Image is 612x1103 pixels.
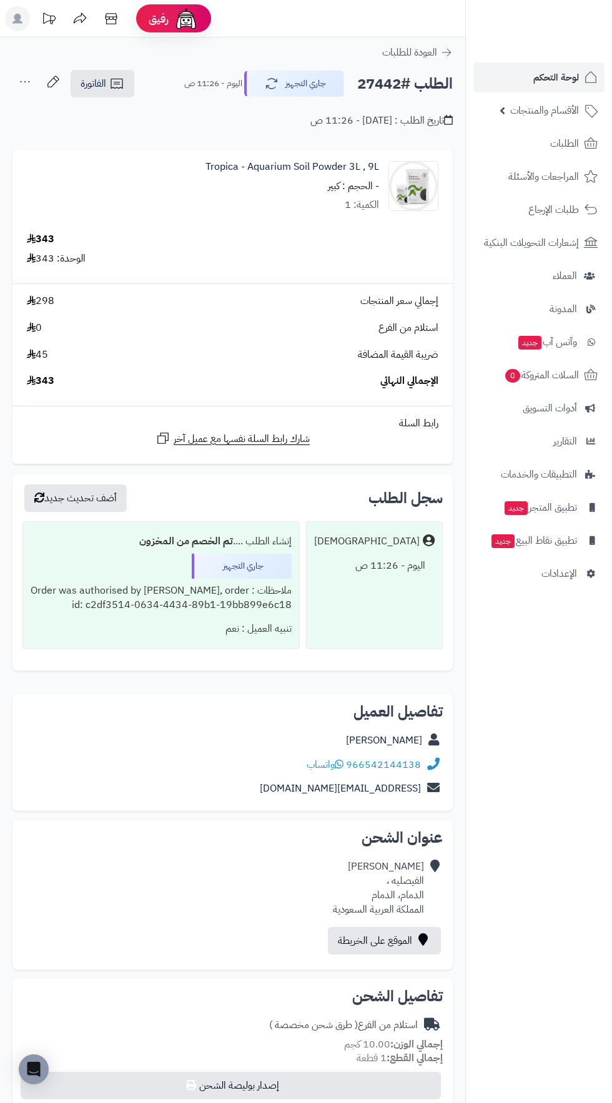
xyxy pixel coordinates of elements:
[307,757,343,772] a: واتساب
[528,201,579,218] span: طلبات الإرجاع
[184,77,242,90] small: اليوم - 11:26 ص
[192,554,292,579] div: جاري التجهيز
[358,348,438,362] span: ضريبة القيمة المضافة
[473,129,605,159] a: الطلبات
[380,374,438,388] span: الإجمالي النهائي
[357,71,453,97] h2: الطلب #27442
[473,493,605,522] a: تطبيق المتجرجديد
[541,565,577,582] span: الإعدادات
[490,532,577,549] span: تطبيق نقاط البيع
[269,1018,418,1032] div: استلام من الفرع
[473,360,605,390] a: السلات المتروكة0
[503,499,577,516] span: تطبيق المتجر
[314,554,435,578] div: اليوم - 11:26 ص
[473,526,605,556] a: تطبيق نقاط البيعجديد
[19,1054,49,1084] div: Open Intercom Messenger
[27,252,86,266] div: الوحدة: 343
[473,559,605,589] a: الإعدادات
[360,294,438,308] span: إجمالي سعر المنتجات
[527,35,600,61] img: logo-2.png
[149,11,169,26] span: رفيق
[505,369,520,383] span: 0
[31,617,292,641] div: تنبيه العميل : نعم
[357,1051,443,1066] small: 1 قطعة
[378,321,438,335] span: استلام من الفرع
[517,333,577,351] span: وآتس آب
[81,76,106,91] span: الفاتورة
[523,400,577,417] span: أدوات التسويق
[484,234,579,252] span: إشعارات التحويلات البنكية
[328,927,441,954] a: الموقع على الخريطة
[553,433,577,450] span: التقارير
[27,294,54,308] span: 298
[473,228,605,258] a: إشعارات التحويلات البنكية
[473,195,605,225] a: طلبات الإرجاع
[174,432,310,446] span: شارك رابط السلة نفسها مع عميل آخر
[473,459,605,489] a: التطبيقات والخدمات
[368,491,443,506] h3: سجل الطلب
[27,374,54,388] span: 343
[390,1037,443,1052] strong: إجمالي الوزن:
[501,466,577,483] span: التطبيقات والخدمات
[553,267,577,285] span: العملاء
[22,830,443,845] h2: عنوان الشحن
[205,160,379,174] a: Tropica - Aquarium Soil Powder 3L , 9L
[533,69,579,86] span: لوحة التحكم
[473,294,605,324] a: المدونة
[382,45,437,60] span: العودة للطلبات
[518,336,541,350] span: جديد
[22,989,443,1004] h2: تفاصيل الشحن
[550,300,577,318] span: المدونة
[473,327,605,357] a: وآتس آبجديد
[508,168,579,185] span: المراجعات والأسئلة
[71,70,134,97] a: الفاتورة
[504,366,579,384] span: السلات المتروكة
[344,1037,443,1052] small: 10.00 كجم
[21,1072,441,1099] button: إصدار بوليصة الشحن
[491,534,515,548] span: جديد
[389,161,438,211] img: 1689125999-1%20(1)-90x90.jpeg
[17,416,448,431] div: رابط السلة
[31,529,292,554] div: إنشاء الطلب ....
[260,781,421,796] a: [EMAIL_ADDRESS][DOMAIN_NAME]
[244,71,344,97] button: جاري التجهيز
[550,135,579,152] span: الطلبات
[345,198,379,212] div: الكمية: 1
[314,534,420,549] div: [DEMOGRAPHIC_DATA]
[382,45,453,60] a: العودة للطلبات
[473,426,605,456] a: التقارير
[473,393,605,423] a: أدوات التسويق
[473,162,605,192] a: المراجعات والأسئلة
[473,261,605,291] a: العملاء
[269,1017,358,1032] span: ( طرق شحن مخصصة )
[139,534,233,549] b: تم الخصم من المخزون
[473,62,605,92] a: لوحة التحكم
[387,1051,443,1066] strong: إجمالي القطع:
[346,733,422,748] a: [PERSON_NAME]
[333,860,424,916] div: [PERSON_NAME] الفيصليه ، الدمام، الدمام المملكة العربية السعودية
[505,501,528,515] span: جديد
[346,757,421,772] a: 966542144138
[31,579,292,617] div: ملاحظات : Order was authorised by [PERSON_NAME], order id: c2df3514-0634-4434-89b1-19bb899e6c18
[174,6,199,31] img: ai-face.png
[328,179,379,194] small: - الحجم : كبير
[27,321,42,335] span: 0
[510,102,579,119] span: الأقسام والمنتجات
[310,114,453,128] div: تاريخ الطلب : [DATE] - 11:26 ص
[155,431,310,446] a: شارك رابط السلة نفسها مع عميل آخر
[22,704,443,719] h2: تفاصيل العميل
[33,6,64,34] a: تحديثات المنصة
[27,232,54,247] div: 343
[27,348,48,362] span: 45
[24,484,127,512] button: أضف تحديث جديد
